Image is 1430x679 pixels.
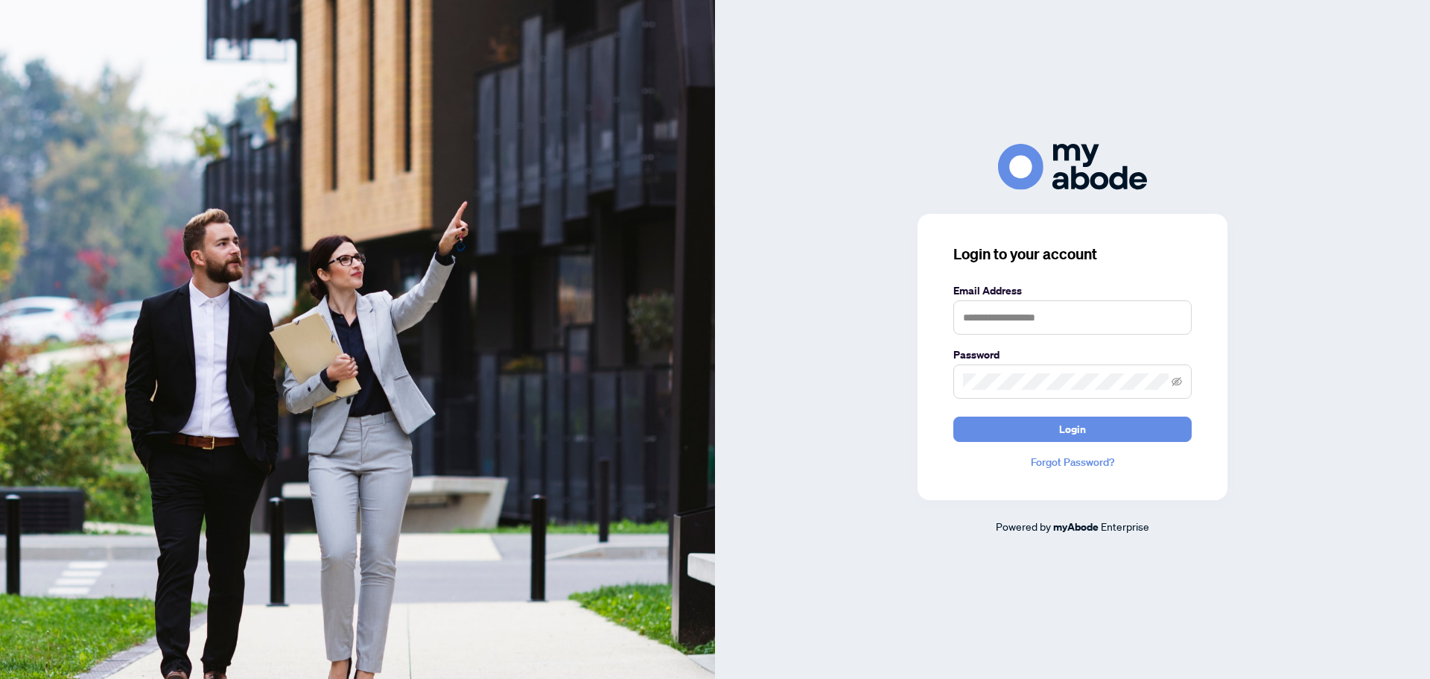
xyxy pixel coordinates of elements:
[953,244,1192,265] h3: Login to your account
[953,282,1192,299] label: Email Address
[953,417,1192,442] button: Login
[996,519,1051,533] span: Powered by
[998,144,1147,189] img: ma-logo
[1101,519,1149,533] span: Enterprise
[953,347,1192,363] label: Password
[953,454,1192,470] a: Forgot Password?
[1053,519,1099,535] a: myAbode
[1059,417,1086,441] span: Login
[1172,376,1182,387] span: eye-invisible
